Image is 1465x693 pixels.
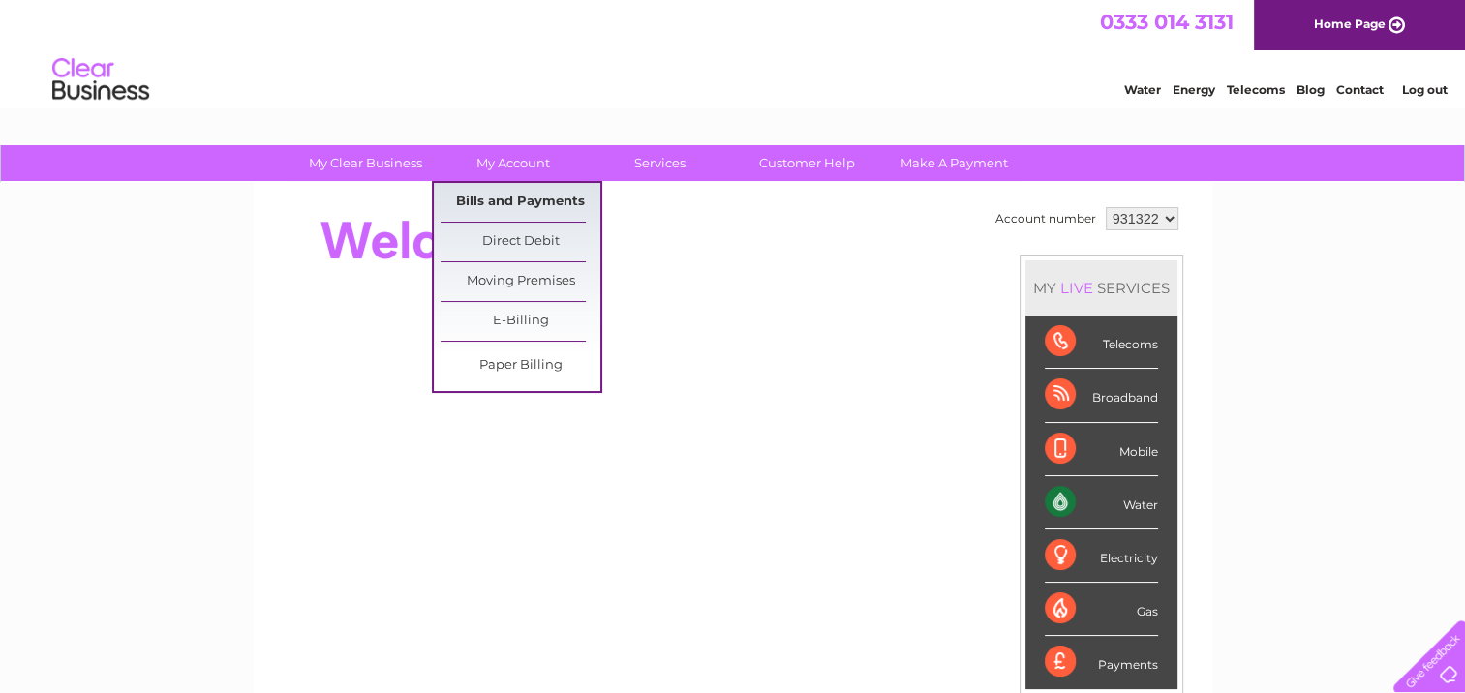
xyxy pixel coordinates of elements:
div: Water [1045,476,1158,529]
div: LIVE [1056,279,1097,297]
a: Direct Debit [441,223,600,261]
a: Paper Billing [441,346,600,385]
a: Services [580,145,740,181]
a: Make A Payment [874,145,1034,181]
a: Water [1124,82,1161,97]
div: Electricity [1045,529,1158,583]
a: Bills and Payments [441,183,600,222]
div: Broadband [1045,369,1158,422]
td: Account number [991,202,1101,235]
div: Gas [1045,583,1158,636]
a: Contact [1336,82,1384,97]
a: E-Billing [441,302,600,341]
div: Mobile [1045,423,1158,476]
a: 0333 014 3131 [1100,10,1234,34]
a: Log out [1401,82,1447,97]
a: Moving Premises [441,262,600,301]
div: MY SERVICES [1025,260,1177,316]
a: Energy [1173,82,1215,97]
a: My Clear Business [286,145,445,181]
a: My Account [433,145,593,181]
a: Telecoms [1227,82,1285,97]
img: logo.png [51,50,150,109]
div: Payments [1045,636,1158,688]
a: Blog [1297,82,1325,97]
div: Clear Business is a trading name of Verastar Limited (registered in [GEOGRAPHIC_DATA] No. 3667643... [276,11,1191,94]
a: Customer Help [727,145,887,181]
div: Telecoms [1045,316,1158,369]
